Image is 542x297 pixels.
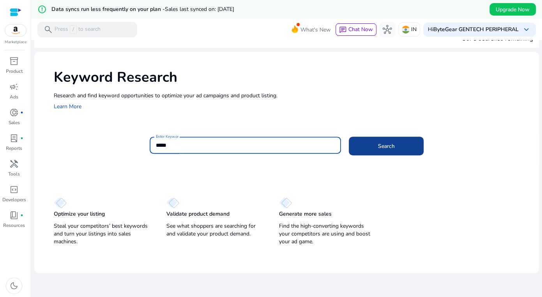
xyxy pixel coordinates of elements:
span: handyman [9,159,19,169]
p: Reports [6,145,22,152]
p: Press to search [55,25,101,34]
span: code_blocks [9,185,19,194]
p: Sales [9,119,20,126]
p: Tools [8,170,20,177]
span: fiber_manual_record [20,214,23,217]
span: What's New [300,23,331,37]
span: fiber_manual_record [20,111,23,114]
button: hub [380,22,395,37]
button: chatChat Now [335,23,376,36]
img: diamond.svg [166,197,179,208]
p: Resources [3,222,25,229]
button: Upgrade Now [489,3,536,16]
p: Validate product demand [166,210,230,218]
p: Ads [10,93,18,100]
span: dark_mode [9,281,19,290]
img: amazon.svg [5,25,26,36]
p: Generate more sales [279,210,332,218]
h5: Data syncs run less frequently on your plan - [51,6,234,13]
h1: Keyword Research [54,69,531,86]
mat-label: Enter Keyword [156,134,181,139]
span: / [70,25,77,34]
b: ByteGear GENTECH PERIPHERAL [433,26,519,33]
span: search [44,25,53,34]
span: inventory_2 [9,56,19,66]
p: Find the high-converting keywords your competitors are using and boost your ad game. [279,222,376,246]
p: Marketplace [5,39,26,45]
span: campaign [9,82,19,91]
span: Upgrade Now [496,5,530,14]
button: Search [349,137,424,155]
p: Steal your competitors’ best keywords and turn your listings into sales machines. [54,222,151,246]
span: Sales last synced on: [DATE] [165,5,234,13]
p: Research and find keyword opportunities to optimize your ad campaigns and product listing. [54,91,531,100]
p: Optimize your listing [54,210,105,218]
p: Product [6,68,23,75]
p: IN [411,23,417,36]
a: Learn More [54,103,81,110]
p: Developers [2,196,26,203]
img: in.svg [402,26,410,33]
p: Hi [428,27,519,32]
span: book_4 [9,211,19,220]
p: See what shoppers are searching for and validate your product demand. [166,222,263,238]
img: diamond.svg [54,197,67,208]
span: hub [383,25,392,34]
span: Search [378,142,395,150]
span: fiber_manual_record [20,137,23,140]
span: Chat Now [348,26,373,33]
span: keyboard_arrow_down [522,25,531,34]
span: donut_small [9,108,19,117]
mat-icon: error_outline [37,5,47,14]
span: chat [339,26,347,34]
img: diamond.svg [279,197,292,208]
span: lab_profile [9,134,19,143]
